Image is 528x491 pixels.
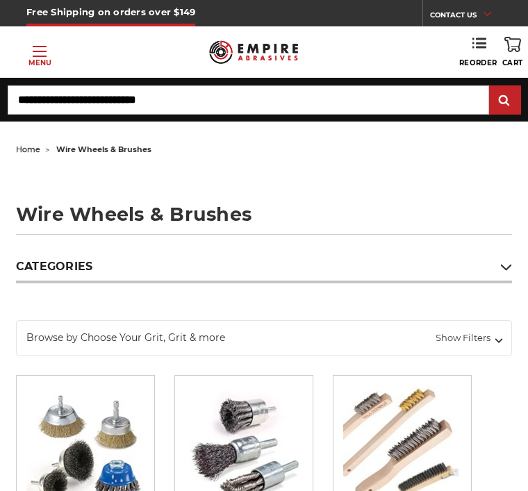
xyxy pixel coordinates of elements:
[28,58,51,68] p: Menu
[209,35,298,69] img: Empire Abrasives
[430,7,502,26] a: CONTACT US
[16,144,40,154] a: home
[459,58,497,67] span: Reorder
[56,144,151,154] span: wire wheels & brushes
[16,205,512,235] h1: wire wheels & brushes
[502,37,523,67] a: Cart
[459,37,497,67] a: Reorder
[491,87,519,115] input: Submit
[436,331,502,345] span: Show Filters
[16,320,512,356] a: Browse by Choose Your Grit, Grit & more Show Filters
[33,51,47,52] span: Toggle menu
[16,260,512,283] h5: Categories
[26,331,304,345] span: Browse by Choose Your Grit, Grit & more
[502,58,523,67] span: Cart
